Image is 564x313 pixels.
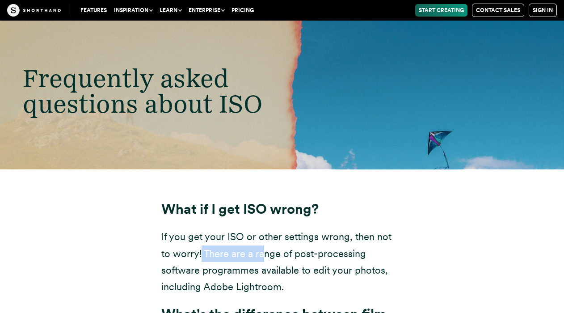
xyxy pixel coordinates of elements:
a: Start Creating [415,4,467,17]
a: Features [77,4,110,17]
a: Pricing [228,4,257,17]
a: Contact Sales [472,4,524,17]
button: Enterprise [185,4,228,17]
strong: What if I get ISO wrong? [161,201,319,217]
a: Sign in [529,4,557,17]
button: Inspiration [110,4,156,17]
button: Learn [156,4,185,17]
span: Frequently asked questions about ISO [23,63,262,119]
p: If you get your ISO or other settings wrong, then not to worry! There are a range of post-process... [161,228,403,296]
img: The Craft [7,4,61,17]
